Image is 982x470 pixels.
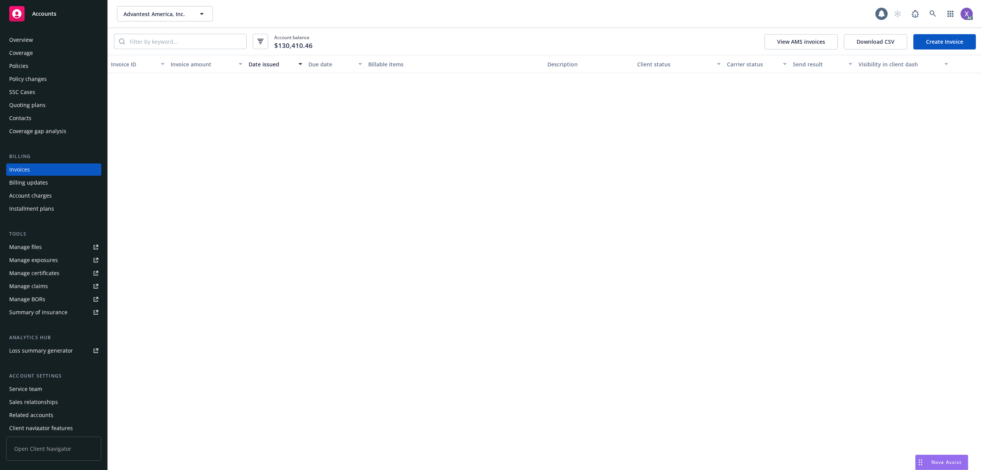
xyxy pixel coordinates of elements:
[6,60,101,72] a: Policies
[9,163,30,176] div: Invoices
[858,60,940,68] div: Visibility in client dash
[6,396,101,408] a: Sales relationships
[724,55,790,73] button: Carrier status
[6,176,101,189] a: Billing updates
[9,86,35,98] div: SSC Cases
[6,345,101,357] a: Loss summary generator
[9,241,42,253] div: Manage files
[368,60,542,68] div: Billable items
[9,383,42,395] div: Service team
[727,60,778,68] div: Carrier status
[9,396,58,408] div: Sales relationships
[890,6,905,21] a: Start snowing
[9,190,52,202] div: Account charges
[6,190,101,202] a: Account charges
[9,203,54,215] div: Installment plans
[124,10,190,18] span: Advantest America, Inc.
[916,455,925,470] div: Drag to move
[961,8,973,20] img: photo
[171,60,234,68] div: Invoice amount
[168,55,245,73] button: Invoice amount
[9,306,68,318] div: Summary of insurance
[6,267,101,279] a: Manage certificates
[249,60,294,68] div: Date issued
[6,99,101,111] a: Quoting plans
[6,203,101,215] a: Installment plans
[9,99,46,111] div: Quoting plans
[9,60,28,72] div: Policies
[544,55,634,73] button: Description
[9,267,59,279] div: Manage certificates
[9,280,48,292] div: Manage claims
[6,241,101,253] a: Manage files
[9,409,53,421] div: Related accounts
[6,372,101,380] div: Account settings
[6,163,101,176] a: Invoices
[765,34,838,49] button: View AMS invoices
[9,47,33,59] div: Coverage
[6,306,101,318] a: Summary of insurance
[913,34,976,49] a: Create Invoice
[9,73,47,85] div: Policy changes
[32,11,56,17] span: Accounts
[6,254,101,266] a: Manage exposures
[6,409,101,421] a: Related accounts
[790,55,856,73] button: Send result
[9,345,73,357] div: Loss summary generator
[637,60,712,68] div: Client status
[117,6,213,21] button: Advantest America, Inc.
[844,34,907,49] button: Download CSV
[274,41,313,51] span: $130,410.46
[915,455,968,470] button: Nova Assist
[855,55,951,73] button: Visibility in client dash
[547,60,631,68] div: Description
[9,176,48,189] div: Billing updates
[6,437,101,461] span: Open Client Navigator
[6,73,101,85] a: Policy changes
[108,55,168,73] button: Invoice ID
[931,459,962,465] span: Nova Assist
[6,293,101,305] a: Manage BORs
[245,55,305,73] button: Date issued
[6,334,101,341] div: Analytics hub
[908,6,923,21] a: Report a Bug
[943,6,958,21] a: Switch app
[6,383,101,395] a: Service team
[6,3,101,25] a: Accounts
[305,55,365,73] button: Due date
[9,125,66,137] div: Coverage gap analysis
[274,34,313,49] span: Account balance
[6,47,101,59] a: Coverage
[6,86,101,98] a: SSC Cases
[125,34,246,49] input: Filter by keyword...
[111,60,156,68] div: Invoice ID
[9,422,73,434] div: Client navigator features
[308,60,354,68] div: Due date
[6,422,101,434] a: Client navigator features
[793,60,844,68] div: Send result
[9,254,58,266] div: Manage exposures
[6,280,101,292] a: Manage claims
[6,34,101,46] a: Overview
[9,34,33,46] div: Overview
[925,6,941,21] a: Search
[9,293,45,305] div: Manage BORs
[365,55,545,73] button: Billable items
[119,38,125,45] svg: Search
[6,153,101,160] div: Billing
[634,55,724,73] button: Client status
[6,112,101,124] a: Contacts
[6,230,101,238] div: Tools
[9,112,31,124] div: Contacts
[6,125,101,137] a: Coverage gap analysis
